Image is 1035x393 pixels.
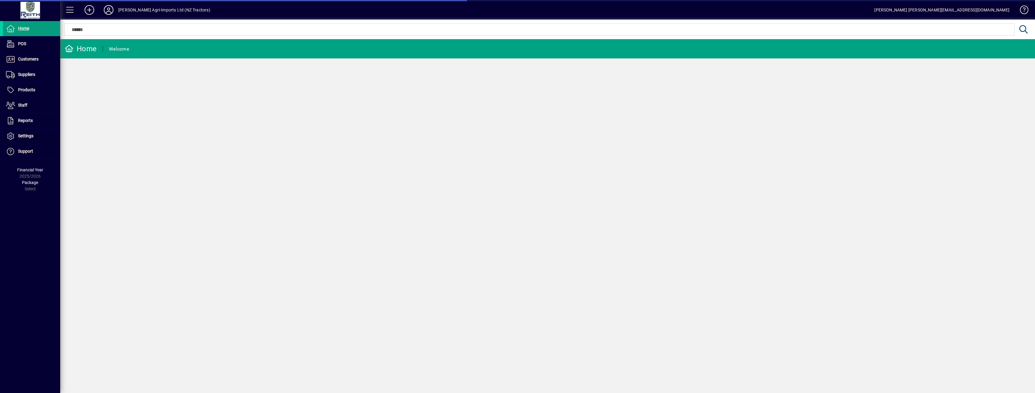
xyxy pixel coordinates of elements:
[65,44,97,54] div: Home
[3,113,60,128] a: Reports
[3,144,60,159] a: Support
[3,67,60,82] a: Suppliers
[3,52,60,67] a: Customers
[18,41,26,46] span: POS
[874,5,1009,15] div: [PERSON_NAME] [PERSON_NAME][EMAIL_ADDRESS][DOMAIN_NAME]
[3,98,60,113] a: Staff
[3,36,60,51] a: POS
[109,44,129,54] div: Welcome
[18,118,33,123] span: Reports
[18,149,33,154] span: Support
[18,87,35,92] span: Products
[3,83,60,98] a: Products
[18,26,29,31] span: Home
[99,5,118,15] button: Profile
[1015,1,1027,21] a: Knowledge Base
[18,103,27,108] span: Staff
[18,57,39,61] span: Customers
[17,167,43,172] span: Financial Year
[22,180,38,185] span: Package
[18,133,33,138] span: Settings
[118,5,210,15] div: [PERSON_NAME] Agri-Imports Ltd (NZ Tractors)
[3,129,60,144] a: Settings
[80,5,99,15] button: Add
[18,72,35,77] span: Suppliers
